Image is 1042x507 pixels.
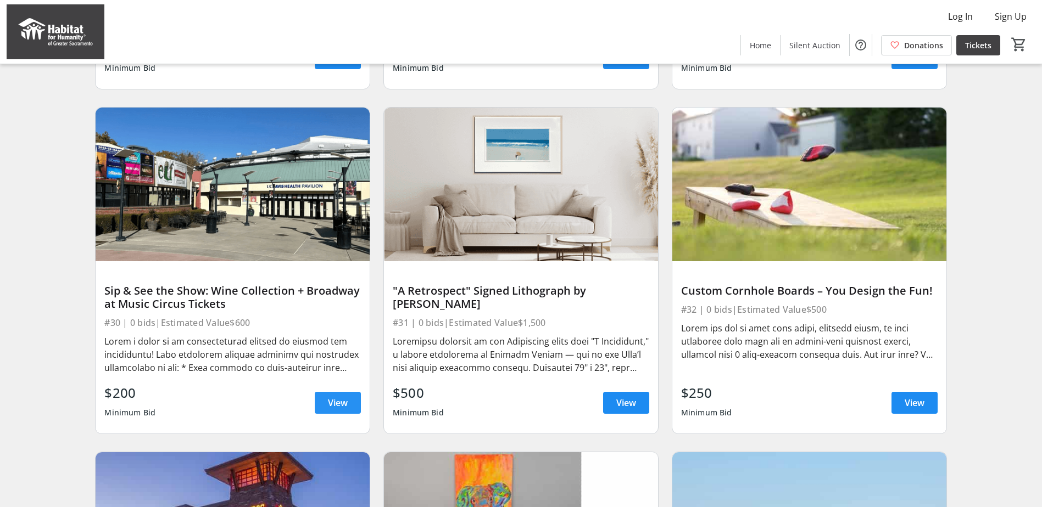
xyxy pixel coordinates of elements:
[603,392,649,414] a: View
[891,392,938,414] a: View
[96,108,370,262] img: Sip & See the Show: Wine Collection + Broadway at Music Circus Tickets
[104,335,361,374] div: Lorem i dolor si am consecteturad elitsed do eiusmod tem incididuntu! Labo etdolorem aliquae admi...
[104,383,155,403] div: $200
[104,403,155,422] div: Minimum Bid
[393,58,444,78] div: Minimum Bid
[939,8,982,25] button: Log In
[741,35,780,55] a: Home
[850,34,872,56] button: Help
[672,108,946,262] img: Custom Cornhole Boards – You Design the Fun!
[681,403,732,422] div: Minimum Bid
[681,383,732,403] div: $250
[881,35,952,55] a: Donations
[7,4,104,59] img: Habitat for Humanity of Greater Sacramento's Logo
[393,383,444,403] div: $500
[393,403,444,422] div: Minimum Bid
[681,284,938,297] div: Custom Cornhole Boards – You Design the Fun!
[986,8,1035,25] button: Sign Up
[789,40,840,51] span: Silent Auction
[781,35,849,55] a: Silent Auction
[681,302,938,317] div: #32 | 0 bids | Estimated Value $500
[750,40,771,51] span: Home
[948,10,973,23] span: Log In
[1009,35,1029,54] button: Cart
[393,335,649,374] div: Loremipsu dolorsit am con Adipiscing elits doei "T Incididunt," u labore etdolorema al Enimadm Ve...
[681,58,732,78] div: Minimum Bid
[104,58,155,78] div: Minimum Bid
[891,47,938,69] a: View
[603,47,649,69] a: View
[315,392,361,414] a: View
[393,315,649,330] div: #31 | 0 bids | Estimated Value $1,500
[681,322,938,361] div: Lorem ips dol si amet cons adipi, elitsedd eiusm, te inci utlaboree dolo magn ali en admini-veni ...
[393,284,649,311] div: "A Retrospect" Signed Lithograph by [PERSON_NAME]
[328,396,348,409] span: View
[956,35,1000,55] a: Tickets
[104,284,361,311] div: Sip & See the Show: Wine Collection + Broadway at Music Circus Tickets
[904,40,943,51] span: Donations
[995,10,1027,23] span: Sign Up
[104,315,361,330] div: #30 | 0 bids | Estimated Value $600
[616,396,636,409] span: View
[384,108,658,262] img: "A Retrospect" Signed Lithograph by Gregory Kondos
[965,40,991,51] span: Tickets
[905,396,924,409] span: View
[315,47,361,69] a: View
